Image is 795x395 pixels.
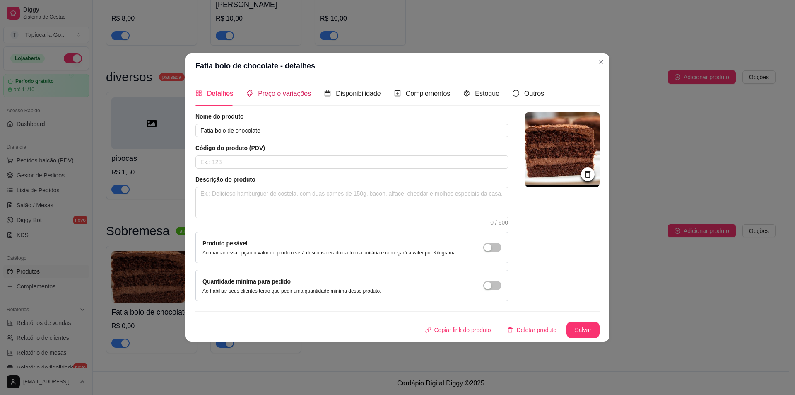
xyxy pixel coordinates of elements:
img: logo da loja [525,112,600,187]
input: Ex.: Hamburguer de costela [195,124,508,137]
span: Detalhes [207,90,233,97]
span: Disponibilidade [336,90,381,97]
span: tags [246,90,253,97]
article: Código do produto (PDV) [195,144,508,152]
span: appstore [195,90,202,97]
button: deleteDeletar produto [501,322,563,338]
p: Ao habilitar seus clientes terão que pedir uma quantidade miníma desse produto. [202,288,381,294]
label: Quantidade miníma para pedido [202,278,291,285]
span: info-circle [513,90,519,97]
p: Ao marcar essa opção o valor do produto será desconsiderado da forma unitária e começará a valer ... [202,250,457,256]
span: code-sandbox [463,90,470,97]
span: delete [507,327,513,333]
article: Nome do produto [195,112,508,121]
span: Outros [524,90,544,97]
span: Estoque [475,90,499,97]
article: Descrição do produto [195,175,508,184]
header: Fatia bolo de chocolate - detalhes [185,53,609,78]
span: calendar [324,90,331,97]
button: Salvar [566,322,600,338]
span: Complementos [406,90,450,97]
input: Ex.: 123 [195,155,508,169]
label: Produto pesável [202,240,248,247]
button: Copiar link do produto [419,322,498,338]
span: Preço e variações [258,90,311,97]
span: plus-square [394,90,401,97]
button: Close [595,55,608,68]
